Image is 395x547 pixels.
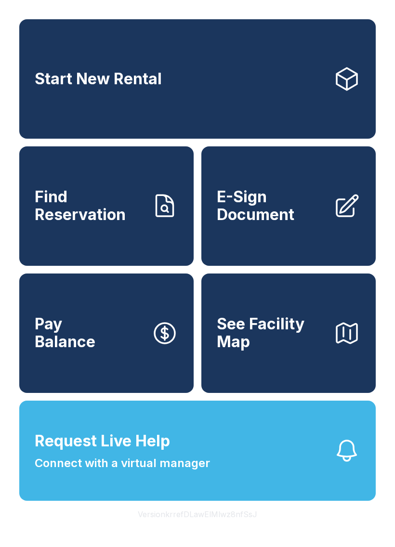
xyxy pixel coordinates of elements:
button: Request Live HelpConnect with a virtual manager [19,401,376,501]
button: See Facility Map [201,273,376,393]
button: PayBalance [19,273,194,393]
span: Start New Rental [35,70,162,88]
span: E-Sign Document [217,188,326,223]
span: Connect with a virtual manager [35,455,210,472]
button: VersionkrrefDLawElMlwz8nfSsJ [130,501,265,528]
a: E-Sign Document [201,146,376,266]
a: Find Reservation [19,146,194,266]
span: Find Reservation [35,188,144,223]
span: Pay Balance [35,315,95,351]
a: Start New Rental [19,19,376,139]
span: See Facility Map [217,315,326,351]
span: Request Live Help [35,430,170,453]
